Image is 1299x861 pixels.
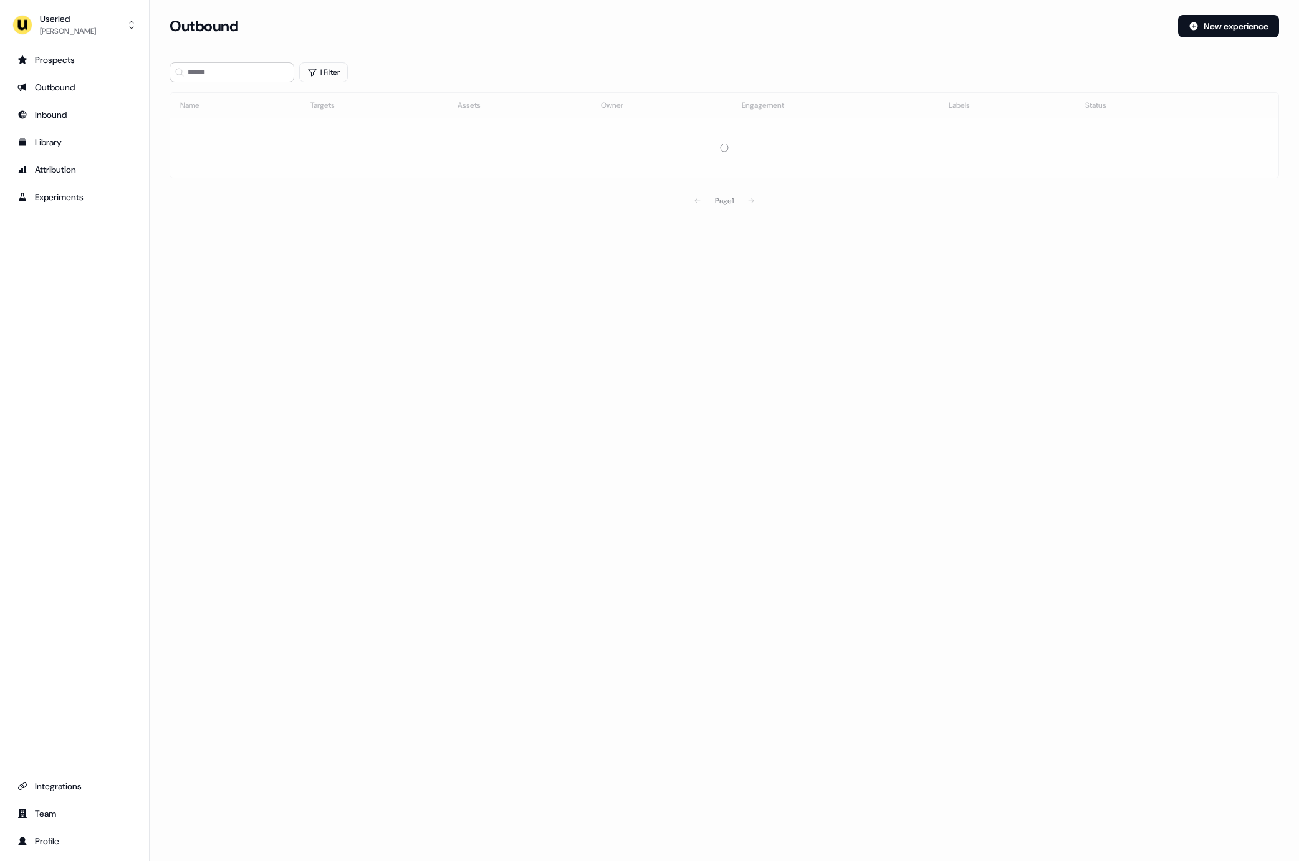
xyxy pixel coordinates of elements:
[17,54,132,66] div: Prospects
[10,804,139,824] a: Go to team
[10,132,139,152] a: Go to templates
[17,191,132,203] div: Experiments
[17,807,132,820] div: Team
[40,25,96,37] div: [PERSON_NAME]
[10,187,139,207] a: Go to experiments
[17,835,132,847] div: Profile
[10,105,139,125] a: Go to Inbound
[10,160,139,180] a: Go to attribution
[17,163,132,176] div: Attribution
[299,62,348,82] button: 1 Filter
[40,12,96,25] div: Userled
[10,10,139,40] button: Userled[PERSON_NAME]
[10,77,139,97] a: Go to outbound experience
[17,108,132,121] div: Inbound
[10,776,139,796] a: Go to integrations
[170,17,238,36] h3: Outbound
[17,136,132,148] div: Library
[1178,15,1279,37] button: New experience
[17,81,132,94] div: Outbound
[10,831,139,851] a: Go to profile
[10,50,139,70] a: Go to prospects
[17,780,132,792] div: Integrations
